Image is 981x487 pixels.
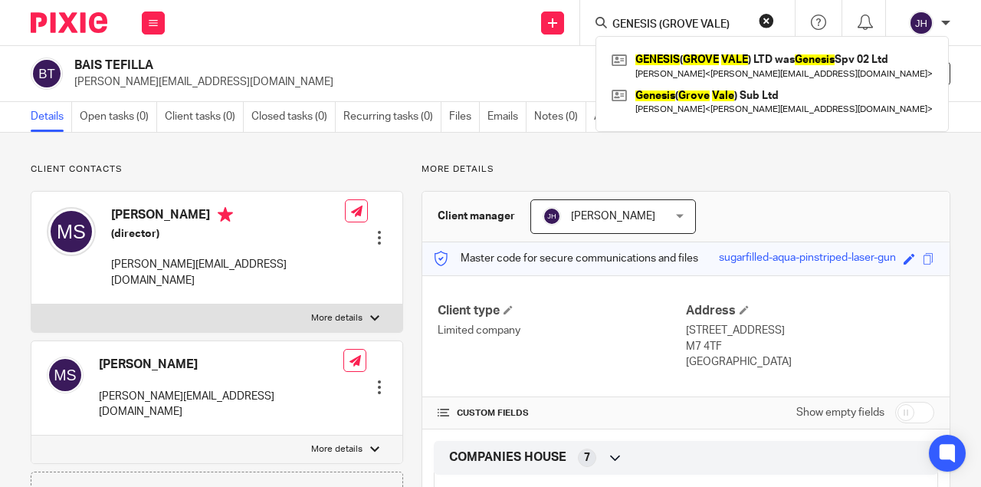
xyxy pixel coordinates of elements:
button: Clear [759,13,774,28]
p: [PERSON_NAME][EMAIL_ADDRESS][DOMAIN_NAME] [74,74,742,90]
h4: CUSTOM FIELDS [438,407,686,420]
a: Closed tasks (0) [251,102,336,132]
a: Emails [487,102,527,132]
h3: Client manager [438,209,515,224]
img: svg%3E [47,207,96,256]
p: M7 4TF [686,339,934,354]
img: svg%3E [31,58,63,90]
p: [PERSON_NAME][EMAIL_ADDRESS][DOMAIN_NAME] [99,389,343,420]
h4: [PERSON_NAME] [99,357,343,373]
p: More details [311,443,363,456]
a: Files [449,102,480,132]
a: Open tasks (0) [80,102,157,132]
div: sugarfilled-aqua-pinstriped-laser-gun [719,250,896,268]
p: Client contacts [31,163,403,176]
span: COMPANIES HOUSE [449,449,566,466]
a: Details [31,102,72,132]
span: [PERSON_NAME] [571,211,655,222]
img: Pixie [31,12,107,33]
p: Limited company [438,323,686,338]
h2: BAIS TEFILLA [74,58,609,74]
p: Master code for secure communications and files [434,251,698,266]
i: Primary [218,207,233,222]
span: 7 [584,450,590,466]
p: [PERSON_NAME][EMAIL_ADDRESS][DOMAIN_NAME] [111,257,345,288]
label: Show empty fields [796,405,884,420]
img: svg%3E [47,357,84,393]
h4: Client type [438,303,686,319]
h4: Address [686,303,934,319]
img: svg%3E [543,207,561,225]
a: Audit logs [594,102,649,132]
p: More details [311,312,363,324]
a: Client tasks (0) [165,102,244,132]
p: More details [422,163,950,176]
h5: (director) [111,226,345,242]
p: [GEOGRAPHIC_DATA] [686,354,934,370]
a: Notes (0) [534,102,586,132]
input: Search [611,18,749,32]
h4: [PERSON_NAME] [111,207,345,226]
p: [STREET_ADDRESS] [686,323,934,338]
img: svg%3E [909,11,933,35]
a: Recurring tasks (0) [343,102,441,132]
